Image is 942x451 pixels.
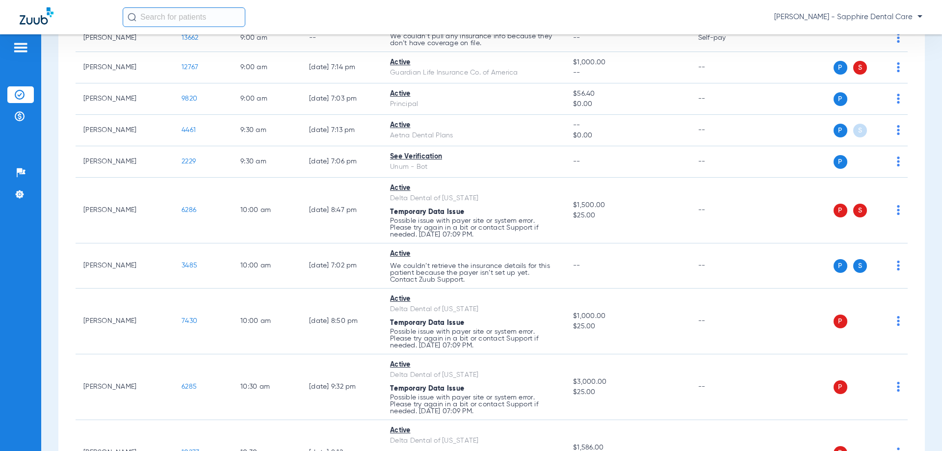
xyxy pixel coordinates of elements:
[573,89,682,99] span: $56.40
[573,99,682,109] span: $0.00
[853,259,867,273] span: S
[233,146,301,178] td: 9:30 AM
[13,42,28,53] img: hamburger-icon
[690,146,757,178] td: --
[834,61,847,75] span: P
[690,83,757,115] td: --
[301,243,382,289] td: [DATE] 7:02 PM
[390,394,557,415] p: Possible issue with payer site or system error. Please try again in a bit or contact Support if n...
[301,24,382,52] td: --
[390,328,557,349] p: Possible issue with payer site or system error. Please try again in a bit or contact Support if n...
[573,377,682,387] span: $3,000.00
[690,52,757,83] td: --
[774,12,922,22] span: [PERSON_NAME] - Sapphire Dental Care
[853,124,867,137] span: S
[573,321,682,332] span: $25.00
[573,120,682,131] span: --
[573,311,682,321] span: $1,000.00
[233,115,301,146] td: 9:30 AM
[182,95,197,102] span: 9820
[76,115,174,146] td: [PERSON_NAME]
[853,61,867,75] span: S
[301,115,382,146] td: [DATE] 7:13 PM
[301,83,382,115] td: [DATE] 7:03 PM
[390,360,557,370] div: Active
[573,131,682,141] span: $0.00
[301,289,382,354] td: [DATE] 8:50 PM
[690,354,757,420] td: --
[690,178,757,243] td: --
[182,34,198,41] span: 13662
[390,425,557,436] div: Active
[573,200,682,211] span: $1,500.00
[390,370,557,380] div: Delta Dental of [US_STATE]
[897,33,900,43] img: group-dot-blue.svg
[182,383,197,390] span: 6285
[301,178,382,243] td: [DATE] 8:47 PM
[573,68,682,78] span: --
[573,211,682,221] span: $25.00
[76,354,174,420] td: [PERSON_NAME]
[834,380,847,394] span: P
[834,92,847,106] span: P
[233,243,301,289] td: 10:00 AM
[897,205,900,215] img: group-dot-blue.svg
[690,289,757,354] td: --
[233,178,301,243] td: 10:00 AM
[76,289,174,354] td: [PERSON_NAME]
[690,115,757,146] td: --
[301,354,382,420] td: [DATE] 9:32 PM
[390,436,557,446] div: Delta Dental of [US_STATE]
[233,289,301,354] td: 10:00 AM
[390,131,557,141] div: Aetna Dental Plans
[182,207,196,213] span: 6286
[390,33,557,47] p: We couldn’t pull any insurance info because they don’t have coverage on file.
[897,382,900,392] img: group-dot-blue.svg
[853,204,867,217] span: S
[573,158,580,165] span: --
[182,158,196,165] span: 2229
[20,7,53,25] img: Zuub Logo
[834,315,847,328] span: P
[76,146,174,178] td: [PERSON_NAME]
[390,99,557,109] div: Principal
[390,294,557,304] div: Active
[390,68,557,78] div: Guardian Life Insurance Co. of America
[897,261,900,270] img: group-dot-blue.svg
[128,13,136,22] img: Search Icon
[390,304,557,315] div: Delta Dental of [US_STATE]
[573,387,682,398] span: $25.00
[834,155,847,169] span: P
[390,120,557,131] div: Active
[390,319,464,326] span: Temporary Data Issue
[690,243,757,289] td: --
[573,34,580,41] span: --
[390,209,464,215] span: Temporary Data Issue
[390,263,557,283] p: We couldn’t retrieve the insurance details for this patient because the payer isn’t set up yet. C...
[390,193,557,204] div: Delta Dental of [US_STATE]
[897,94,900,104] img: group-dot-blue.svg
[123,7,245,27] input: Search for patients
[76,83,174,115] td: [PERSON_NAME]
[893,404,942,451] iframe: Chat Widget
[233,52,301,83] td: 9:00 AM
[897,157,900,166] img: group-dot-blue.svg
[390,385,464,392] span: Temporary Data Issue
[182,127,196,133] span: 4461
[834,259,847,273] span: P
[573,57,682,68] span: $1,000.00
[76,52,174,83] td: [PERSON_NAME]
[233,24,301,52] td: 9:00 AM
[834,124,847,137] span: P
[690,24,757,52] td: Self-pay
[182,262,197,269] span: 3485
[897,62,900,72] img: group-dot-blue.svg
[182,64,198,71] span: 12767
[76,243,174,289] td: [PERSON_NAME]
[301,52,382,83] td: [DATE] 7:14 PM
[390,152,557,162] div: See Verification
[390,183,557,193] div: Active
[233,83,301,115] td: 9:00 AM
[897,316,900,326] img: group-dot-blue.svg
